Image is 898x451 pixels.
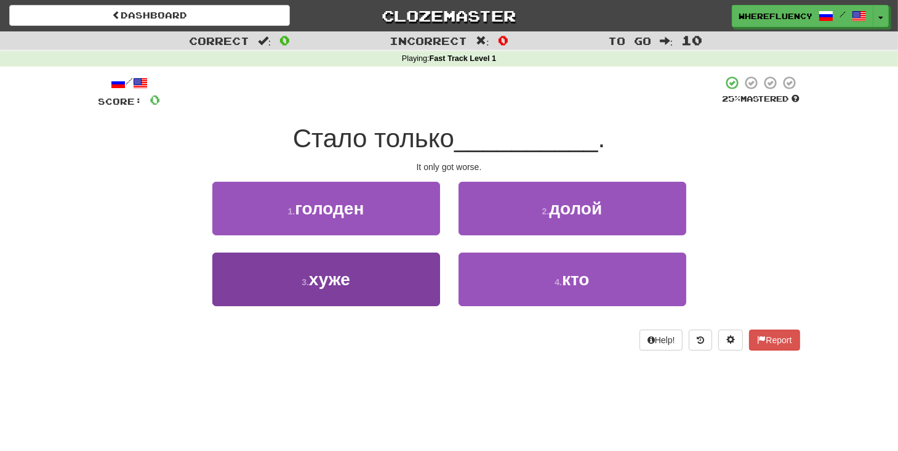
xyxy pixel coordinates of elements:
[309,270,350,289] span: хуже
[660,36,673,46] span: :
[555,277,562,287] small: 4 .
[390,35,467,47] span: Incorrect
[459,253,686,306] button: 4.кто
[150,92,161,107] span: 0
[212,253,440,306] button: 3.хуже
[723,94,741,104] span: 25 %
[189,35,249,47] span: Correct
[476,36,489,46] span: :
[293,124,454,153] span: Стало только
[749,330,800,351] button: Report
[212,182,440,235] button: 1.голоден
[542,206,550,216] small: 2 .
[459,182,686,235] button: 2.долой
[288,206,295,216] small: 1 .
[258,36,271,46] span: :
[302,277,309,287] small: 3 .
[279,33,290,47] span: 0
[639,330,683,351] button: Help!
[308,5,589,26] a: Clozemaster
[562,270,589,289] span: кто
[723,94,800,105] div: Mastered
[454,124,598,153] span: __________
[98,161,800,173] div: It only got worse.
[732,5,873,27] a: wherefluency /
[9,5,290,26] a: Dashboard
[681,33,702,47] span: 10
[98,96,143,107] span: Score:
[430,54,497,63] strong: Fast Track Level 1
[689,330,712,351] button: Round history (alt+y)
[295,199,364,218] span: голоден
[598,124,606,153] span: .
[98,75,161,91] div: /
[549,199,602,218] span: долой
[739,10,812,22] span: wherefluency
[608,35,651,47] span: To go
[498,33,508,47] span: 0
[840,10,846,18] span: /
